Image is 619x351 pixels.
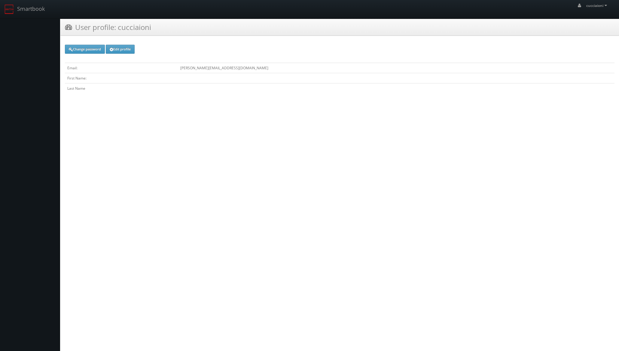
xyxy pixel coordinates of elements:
td: First Name: [65,73,178,83]
h3: User profile: cucciaioni [65,22,151,32]
td: [PERSON_NAME][EMAIL_ADDRESS][DOMAIN_NAME] [178,63,614,73]
a: Edit profile [106,45,135,54]
td: Email: [65,63,178,73]
td: Last Name [65,83,178,94]
span: cucciaioni [586,3,609,8]
a: Change password [65,45,105,54]
img: smartbook-logo.png [5,4,14,14]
